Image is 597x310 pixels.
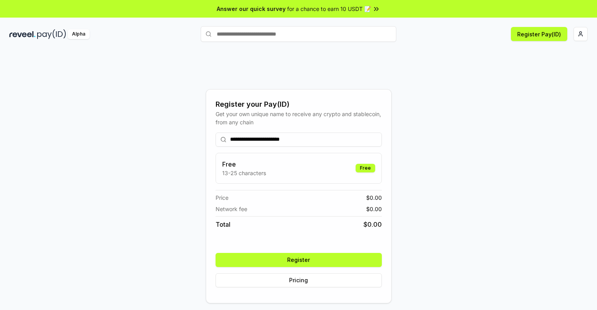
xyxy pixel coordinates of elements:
[216,110,382,126] div: Get your own unique name to receive any crypto and stablecoin, from any chain
[222,159,266,169] h3: Free
[217,5,286,13] span: Answer our quick survey
[216,205,247,213] span: Network fee
[511,27,567,41] button: Register Pay(ID)
[356,164,375,172] div: Free
[216,99,382,110] div: Register your Pay(ID)
[363,220,382,229] span: $ 0.00
[216,273,382,287] button: Pricing
[366,194,382,202] span: $ 0.00
[222,169,266,177] p: 13-25 characters
[366,205,382,213] span: $ 0.00
[37,29,66,39] img: pay_id
[9,29,36,39] img: reveel_dark
[216,220,230,229] span: Total
[216,194,228,202] span: Price
[68,29,90,39] div: Alpha
[287,5,371,13] span: for a chance to earn 10 USDT 📝
[216,253,382,267] button: Register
